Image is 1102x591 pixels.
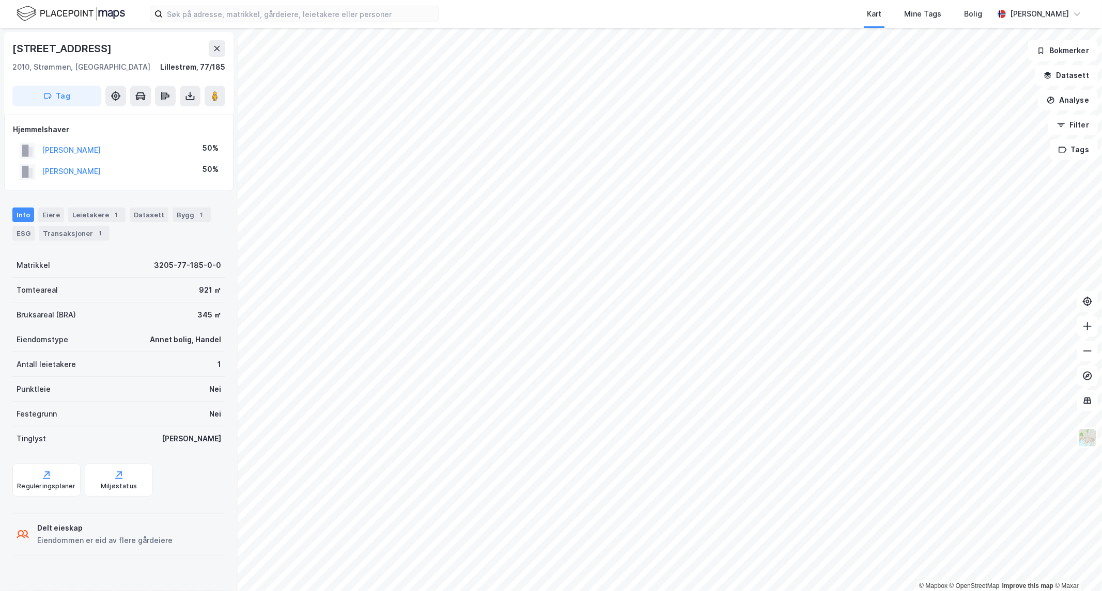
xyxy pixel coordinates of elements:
img: Z [1078,428,1097,448]
div: 1 [95,228,105,238]
button: Analyse [1038,90,1098,110]
div: Kart [867,8,881,20]
div: Transaksjoner [39,226,110,241]
div: Kontrollprogram for chat [1050,541,1102,591]
div: Eiendommen er eid av flere gårdeiere [37,534,173,547]
div: Antall leietakere [17,358,76,371]
div: Eiere [38,207,64,222]
button: Bokmerker [1028,40,1098,61]
div: 50% [203,163,219,175]
img: logo.f888ab2527a4732fd821a326f86c7f29.svg [17,5,125,23]
input: Søk på adresse, matrikkel, gårdeiere, leietakere eller personer [163,6,439,22]
div: Info [12,207,34,222]
div: Datasett [130,207,168,222]
div: Tomteareal [17,284,58,296]
div: 921 ㎡ [199,284,221,296]
div: [PERSON_NAME] [1010,8,1069,20]
div: Annet bolig, Handel [150,333,221,346]
div: Mine Tags [904,8,941,20]
button: Datasett [1035,65,1098,86]
div: Tinglyst [17,433,46,445]
div: Bruksareal (BRA) [17,309,76,321]
a: Improve this map [1002,582,1053,589]
a: OpenStreetMap [950,582,1000,589]
div: 345 ㎡ [197,309,221,321]
div: Nei [209,408,221,420]
div: Bygg [173,207,211,222]
div: Nei [209,383,221,395]
div: 1 [218,358,221,371]
button: Filter [1048,115,1098,135]
div: 1 [111,210,121,220]
button: Tags [1050,139,1098,160]
button: Tag [12,86,101,106]
div: ESG [12,226,35,241]
div: 1 [196,210,207,220]
div: Delt eieskap [37,522,173,534]
a: Mapbox [919,582,948,589]
div: Reguleringsplaner [17,482,75,490]
div: Matrikkel [17,259,50,271]
div: 3205-77-185-0-0 [154,259,221,271]
div: 50% [203,142,219,154]
div: [STREET_ADDRESS] [12,40,114,57]
iframe: Chat Widget [1050,541,1102,591]
div: Hjemmelshaver [13,123,225,136]
div: Eiendomstype [17,333,68,346]
div: Bolig [964,8,982,20]
div: Lillestrøm, 77/185 [160,61,225,73]
div: Festegrunn [17,408,57,420]
div: Leietakere [68,207,126,222]
div: 2010, Strømmen, [GEOGRAPHIC_DATA] [12,61,150,73]
div: Miljøstatus [101,482,137,490]
div: Punktleie [17,383,51,395]
div: [PERSON_NAME] [162,433,221,445]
